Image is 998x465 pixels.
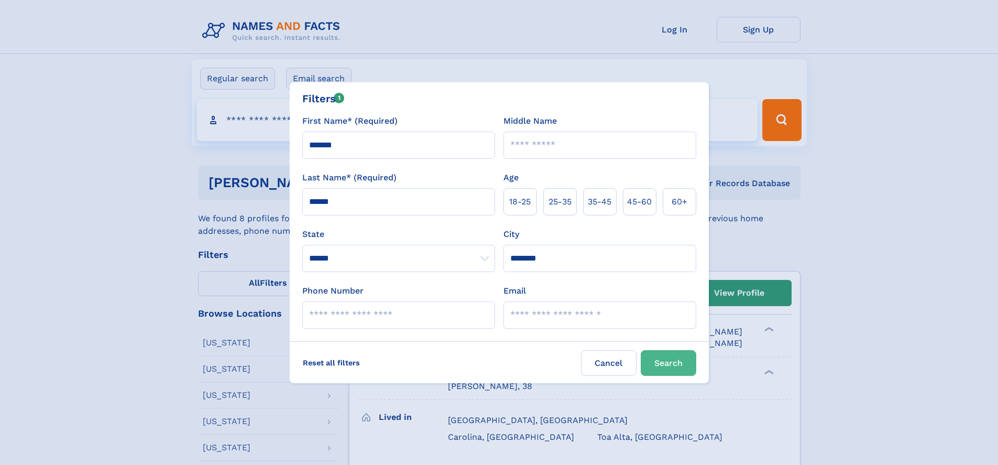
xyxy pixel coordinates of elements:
label: Cancel [581,350,637,376]
span: 35‑45 [588,196,611,208]
button: Search [641,350,696,376]
label: Age [503,171,519,184]
label: Middle Name [503,115,557,127]
label: State [302,228,495,241]
span: 45‑60 [627,196,652,208]
label: City [503,228,519,241]
span: 60+ [672,196,687,208]
span: 25‑35 [549,196,572,208]
label: Phone Number [302,285,364,297]
div: Filters [302,91,345,106]
label: Reset all filters [296,350,367,375]
span: 18‑25 [509,196,531,208]
label: First Name* (Required) [302,115,398,127]
label: Last Name* (Required) [302,171,397,184]
label: Email [503,285,526,297]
